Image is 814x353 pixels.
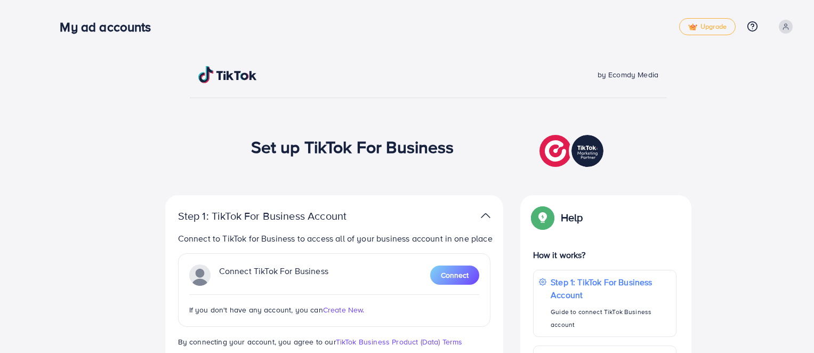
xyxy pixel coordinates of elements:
[551,306,671,331] p: Guide to connect TikTok Business account
[561,211,583,224] p: Help
[551,276,671,301] p: Step 1: TikTok For Business Account
[688,23,697,31] img: tick
[178,210,381,222] p: Step 1: TikTok For Business Account
[251,137,454,157] h1: Set up TikTok For Business
[198,66,257,83] img: TikTok
[539,132,606,170] img: TikTok partner
[60,19,159,35] h3: My ad accounts
[533,208,552,227] img: Popup guide
[679,18,736,35] a: tickUpgrade
[481,208,490,223] img: TikTok partner
[598,69,658,80] span: by Ecomdy Media
[533,248,677,261] p: How it works?
[688,23,727,31] span: Upgrade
